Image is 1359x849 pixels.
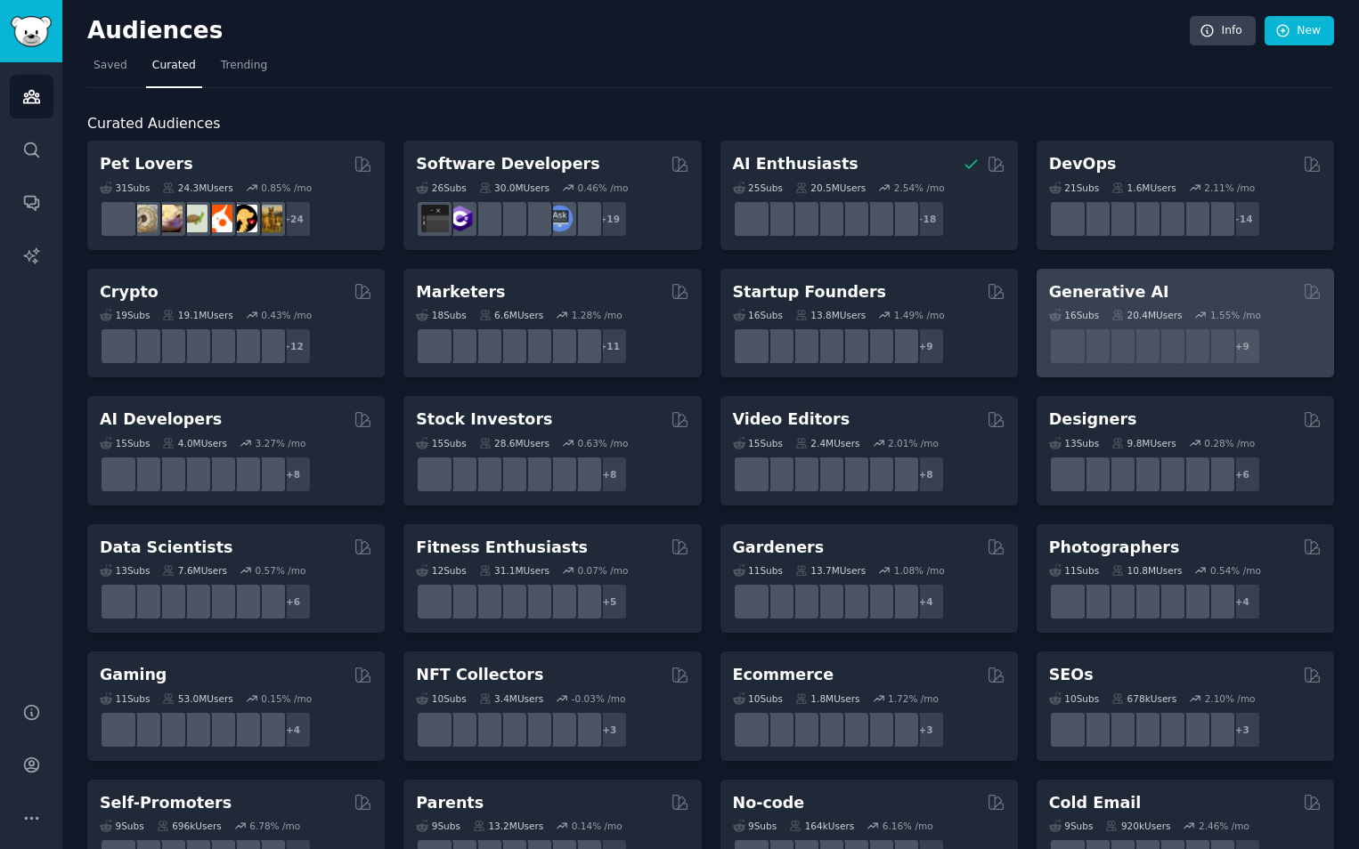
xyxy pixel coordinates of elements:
img: statistics [155,588,183,616]
div: + 19 [590,200,628,238]
div: 16 Sub s [733,309,783,321]
img: GoogleSearchConsole [1178,716,1206,743]
img: OpenAIDev [862,205,890,232]
img: dividends [421,460,449,488]
img: ethfinance [105,333,133,360]
img: content_marketing [421,333,449,360]
h2: AI Developers [100,408,222,431]
div: + 3 [1224,711,1261,748]
div: + 4 [274,711,312,748]
div: + 3 [907,711,945,748]
div: 15 Sub s [733,437,783,449]
img: physicaltherapy [546,588,574,616]
div: + 8 [274,456,312,493]
img: GoogleGeminiAI [737,205,765,232]
img: startup [787,333,815,360]
img: growmybusiness [887,333,915,360]
div: + 6 [1224,456,1261,493]
img: reviewmyshopify [837,716,865,743]
span: Curated Audiences [87,113,220,135]
img: LangChain [105,460,133,488]
img: TwitchStreaming [255,716,282,743]
div: 31.1M Users [479,564,549,577]
div: 9.8M Users [1111,437,1176,449]
div: 4.0M Users [162,437,227,449]
img: Trading [496,460,524,488]
img: 0xPolygon [130,333,158,360]
img: CozyGamers [130,716,158,743]
img: NFTMarketplace [446,716,474,743]
a: Curated [146,52,202,88]
div: 0.85 % /mo [261,182,312,194]
img: ArtificalIntelligence [887,205,915,232]
h2: Cold Email [1049,792,1141,814]
img: software [421,205,449,232]
div: 1.08 % /mo [894,564,945,577]
img: PlatformEngineers [1203,205,1231,232]
img: GYM [421,588,449,616]
div: + 11 [590,327,628,365]
div: 920k Users [1105,820,1170,832]
a: Saved [87,52,134,88]
img: MachineLearning [105,588,133,616]
img: gopro [737,460,765,488]
img: chatgpt_promptDesign [812,205,840,232]
h2: Pet Lovers [100,153,193,175]
img: learnjavascript [471,205,499,232]
div: + 14 [1224,200,1261,238]
img: premiere [787,460,815,488]
h2: Crypto [100,281,159,303]
img: AIDevelopersSociety [255,460,282,488]
div: 20.5M Users [795,182,866,194]
div: 1.49 % /mo [894,309,945,321]
img: data [255,588,282,616]
img: userexperience [1153,460,1181,488]
div: 0.46 % /mo [577,182,628,194]
img: macgaming [155,716,183,743]
img: vegetablegardening [737,588,765,616]
img: UrbanGardening [862,588,890,616]
img: analytics [205,588,232,616]
img: SEO_Digital_Marketing [1054,716,1081,743]
img: ballpython [130,205,158,232]
div: 6.6M Users [479,309,544,321]
img: elixir [571,205,598,232]
img: WeddingPhotography [1203,588,1231,616]
div: + 18 [907,200,945,238]
div: 15 Sub s [100,437,150,449]
img: datascience [130,588,158,616]
div: + 6 [274,583,312,620]
h2: Stock Investors [416,408,552,431]
img: editors [762,460,790,488]
div: 0.07 % /mo [577,564,628,577]
div: 12 Sub s [416,564,466,577]
img: aws_cdk [1178,205,1206,232]
h2: Gardeners [733,537,825,559]
a: Info [1190,16,1256,46]
img: sdforall [1128,333,1156,360]
img: GardenersWorld [887,588,915,616]
img: iOSProgramming [496,205,524,232]
img: swingtrading [546,460,574,488]
img: StocksAndTrading [521,460,549,488]
img: GymMotivation [446,588,474,616]
div: 9 Sub s [1049,820,1094,832]
div: + 8 [907,456,945,493]
h2: Designers [1049,408,1137,431]
img: NFTmarket [471,716,499,743]
img: platformengineering [1153,205,1181,232]
img: CryptoArt [521,716,549,743]
img: Etsy [787,716,815,743]
div: 28.6M Users [479,437,549,449]
div: 696k Users [157,820,222,832]
img: aivideo [1054,333,1081,360]
img: AnalogCommunity [1103,588,1131,616]
h2: Video Editors [733,408,850,431]
div: -0.03 % /mo [572,692,626,705]
img: Nikon [1178,588,1206,616]
img: AskComputerScience [546,205,574,232]
h2: Startup Founders [733,281,886,303]
img: indiehackers [837,333,865,360]
div: 11 Sub s [100,692,150,705]
img: postproduction [887,460,915,488]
